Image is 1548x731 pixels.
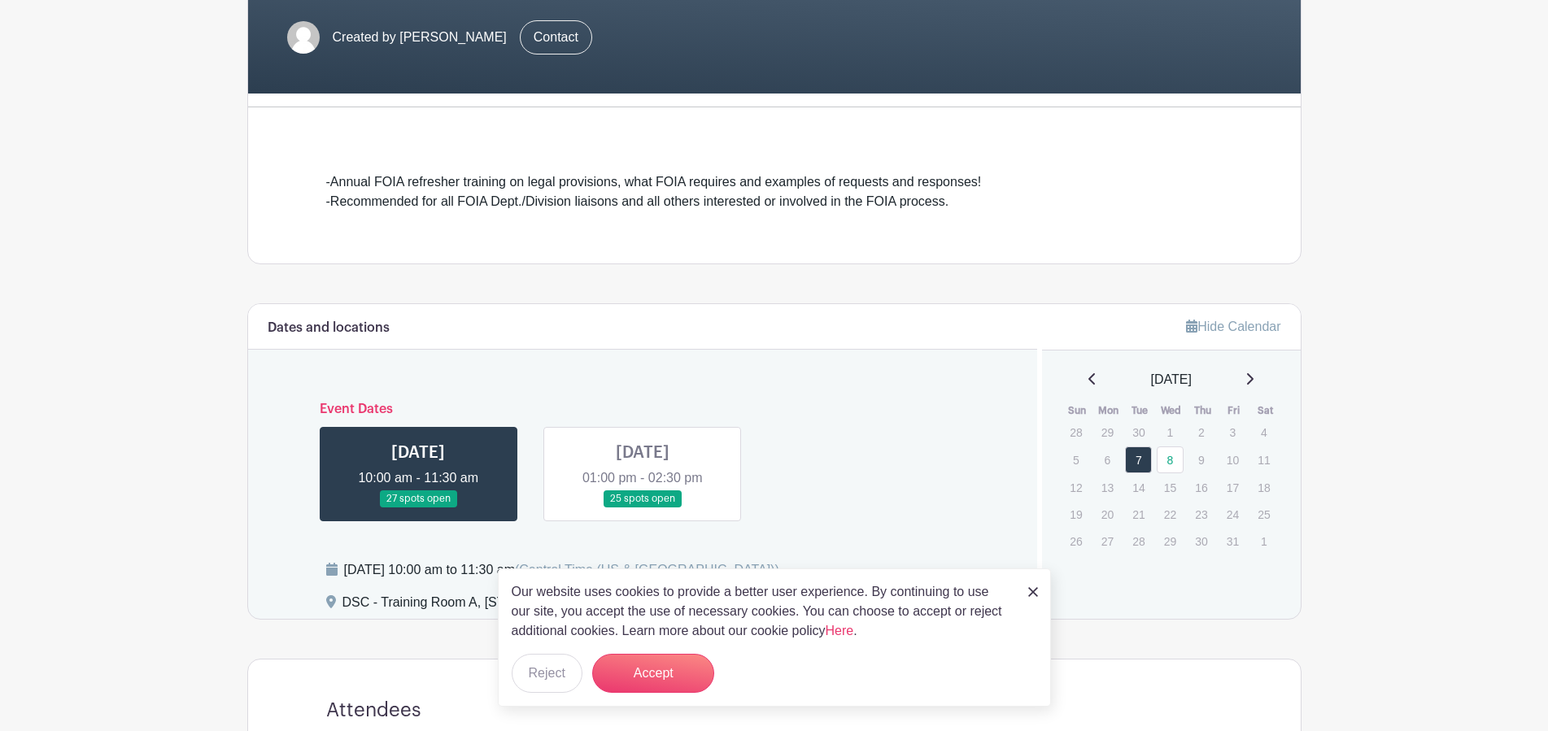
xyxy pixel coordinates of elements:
span: [DATE] [1151,370,1192,389]
p: 25 [1250,502,1277,527]
p: 2 [1188,420,1214,445]
p: 1 [1157,420,1184,445]
p: 31 [1219,529,1246,554]
p: 28 [1125,529,1152,554]
span: (Central Time (US & [GEOGRAPHIC_DATA])) [515,563,779,577]
h4: Attendees [326,698,421,722]
th: Sun [1062,402,1093,419]
th: Sat [1249,402,1281,419]
p: 26 [1062,529,1089,554]
p: 21 [1125,502,1152,527]
p: 15 [1157,475,1184,500]
p: 12 [1062,475,1089,500]
img: close_button-5f87c8562297e5c2d7936805f587ecaba9071eb48480494691a3f1689db116b3.svg [1028,587,1038,597]
p: 14 [1125,475,1152,500]
th: Fri [1219,402,1250,419]
a: 7 [1125,446,1152,473]
p: 30 [1125,420,1152,445]
div: DSC - Training Room A, [STREET_ADDRESS] [342,593,613,619]
p: 16 [1188,475,1214,500]
p: 13 [1094,475,1121,500]
p: 29 [1157,529,1184,554]
th: Wed [1156,402,1188,419]
div: -Annual FOIA refresher training on legal provisions, what FOIA requires and examples of requests ... [326,172,1223,211]
h6: Event Dates [307,402,979,417]
p: 6 [1094,447,1121,472]
p: 10 [1219,447,1246,472]
p: 29 [1094,420,1121,445]
p: 11 [1250,447,1277,472]
p: 18 [1250,475,1277,500]
button: Accept [592,654,714,693]
p: 1 [1250,529,1277,554]
a: Here [826,624,854,637]
p: 27 [1094,529,1121,554]
a: 8 [1157,446,1184,473]
p: 23 [1188,502,1214,527]
button: Reject [512,654,582,693]
p: 4 [1250,420,1277,445]
p: 17 [1219,475,1246,500]
div: [DATE] 10:00 am to 11:30 am [344,560,779,580]
p: 5 [1062,447,1089,472]
p: 28 [1062,420,1089,445]
a: Hide Calendar [1186,320,1280,333]
img: default-ce2991bfa6775e67f084385cd625a349d9dcbb7a52a09fb2fda1e96e2d18dcdb.png [287,21,320,54]
p: 22 [1157,502,1184,527]
p: Our website uses cookies to provide a better user experience. By continuing to use our site, you ... [512,582,1011,641]
a: Contact [520,20,592,54]
p: 30 [1188,529,1214,554]
th: Thu [1187,402,1219,419]
h6: Dates and locations [268,320,390,336]
p: 3 [1219,420,1246,445]
p: 20 [1094,502,1121,527]
th: Mon [1093,402,1125,419]
p: 19 [1062,502,1089,527]
p: 9 [1188,447,1214,472]
p: 24 [1219,502,1246,527]
span: Created by [PERSON_NAME] [333,28,507,47]
th: Tue [1124,402,1156,419]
